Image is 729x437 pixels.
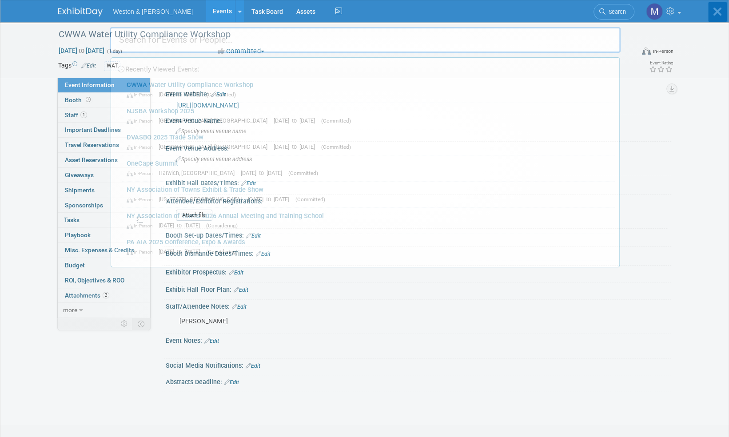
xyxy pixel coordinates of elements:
[274,143,319,150] span: [DATE] to [DATE]
[206,249,238,255] span: (Considering)
[159,170,239,176] span: Harwich, [GEOGRAPHIC_DATA]
[122,208,615,234] a: NY Association of Towns 2026 Annual Meeting and Training School In-Person [DATE] to [DATE] (Consi...
[116,58,615,77] div: Recently Viewed Events:
[127,171,157,176] span: In-Person
[159,143,272,150] span: [GEOGRAPHIC_DATA], [GEOGRAPHIC_DATA]
[288,170,318,176] span: (Committed)
[122,182,615,207] a: NY Association of Towns Exhibit & Trade Show In-Person [US_STATE], [GEOGRAPHIC_DATA] [DATE] to [D...
[248,196,294,203] span: [DATE] to [DATE]
[110,27,621,53] input: Search for Events or People...
[122,129,615,155] a: DVASBO 2025 Trade Show In-Person [GEOGRAPHIC_DATA], [GEOGRAPHIC_DATA] [DATE] to [DATE] (Committed)
[159,248,204,255] span: [DATE] to [DATE]
[274,117,319,124] span: [DATE] to [DATE]
[127,92,157,98] span: In-Person
[206,91,236,98] span: (Committed)
[321,144,351,150] span: (Committed)
[127,197,157,203] span: In-Person
[159,222,204,229] span: [DATE] to [DATE]
[122,77,615,103] a: CWWA Water Utility Compliance Workshop In-Person [DATE] to [DATE] (Committed)
[127,249,157,255] span: In-Person
[241,170,287,176] span: [DATE] to [DATE]
[159,196,246,203] span: [US_STATE], [GEOGRAPHIC_DATA]
[321,118,351,124] span: (Committed)
[122,103,615,129] a: NJSBA Workshop 2025 In-Person [GEOGRAPHIC_DATA], [GEOGRAPHIC_DATA] [DATE] to [DATE] (Committed)
[122,234,615,260] a: PA AIA 2025 Conference, Expo & Awards In-Person [DATE] to [DATE] (Considering)
[127,223,157,229] span: In-Person
[159,117,272,124] span: [GEOGRAPHIC_DATA], [GEOGRAPHIC_DATA]
[127,118,157,124] span: In-Person
[159,91,204,98] span: [DATE] to [DATE]
[206,222,238,229] span: (Considering)
[122,155,615,181] a: OneCape Summit In-Person Harwich, [GEOGRAPHIC_DATA] [DATE] to [DATE] (Committed)
[127,144,157,150] span: In-Person
[295,196,325,203] span: (Committed)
